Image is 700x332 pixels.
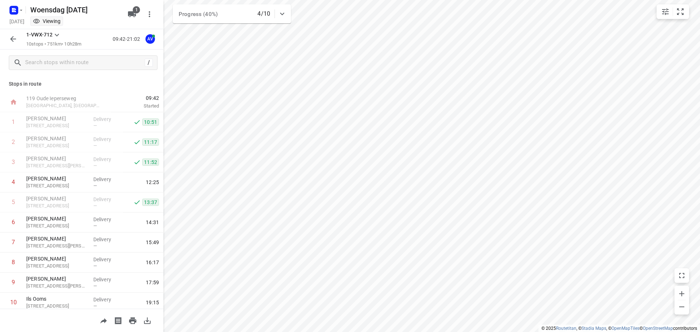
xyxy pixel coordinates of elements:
[146,299,159,306] span: 19:15
[26,182,87,190] p: 48 Rue de la Logette, Sambreville
[133,159,141,166] svg: Done
[93,303,97,309] span: —
[12,199,15,206] div: 5
[93,176,120,183] p: Delivery
[93,183,97,188] span: —
[26,262,87,270] p: [STREET_ADDRESS]
[93,263,97,269] span: —
[12,219,15,226] div: 6
[142,159,159,166] span: 11:52
[125,7,139,22] button: 1
[142,199,159,206] span: 13:37
[26,235,87,242] p: [PERSON_NAME]
[26,175,87,182] p: [PERSON_NAME]
[26,162,87,169] p: 32 Rue Oscar Carlier, Fontaine-l'Évêque
[26,41,81,48] p: 10 stops • 751km • 10h28m
[257,9,270,18] p: 4/10
[611,326,639,331] a: OpenMapTiles
[26,295,87,302] p: Ils Ooms
[673,4,688,19] button: Fit zoom
[582,326,606,331] a: Stadia Maps
[111,102,159,110] p: Started
[12,279,15,286] div: 9
[93,116,120,123] p: Delivery
[93,123,97,128] span: —
[93,136,120,143] p: Delivery
[26,135,87,142] p: [PERSON_NAME]
[179,11,218,17] span: Progress (40%)
[93,223,97,229] span: —
[12,259,15,266] div: 8
[146,259,159,266] span: 16:17
[93,276,120,283] p: Delivery
[125,317,140,324] span: Print route
[26,155,87,162] p: [PERSON_NAME]
[142,118,159,126] span: 10:51
[133,6,140,13] span: 1
[33,17,61,25] div: You are currently in view mode. To make any changes, go to edit project.
[9,80,155,88] p: Stops in route
[93,203,97,208] span: —
[93,236,120,243] p: Delivery
[26,302,87,310] p: 22 Rue de Sart Risbart, Chaumont-Gistoux
[10,299,17,306] div: 10
[26,122,87,129] p: [STREET_ADDRESS]
[26,95,102,102] p: 119 Oude Ieperseweg
[93,243,97,249] span: —
[26,31,52,39] p: 1-VWX-712
[26,255,87,262] p: [PERSON_NAME]
[113,35,143,43] p: 09:42-21:02
[146,239,159,246] span: 15:49
[26,282,87,290] p: 134 Route de Henri-Chapelle, Dison
[93,143,97,148] span: —
[93,296,120,303] p: Delivery
[657,4,689,19] div: small contained button group
[111,317,125,324] span: Print shipping labels
[12,179,15,185] div: 4
[26,242,87,250] p: [STREET_ADDRESS][PERSON_NAME]
[173,4,291,23] div: Progress (40%)4/10
[643,326,673,331] a: OpenStreetMap
[93,196,120,203] p: Delivery
[143,35,157,42] span: Assigned to Axel Verzele
[96,317,111,324] span: Share route
[93,163,97,168] span: —
[12,138,15,145] div: 2
[145,59,153,67] div: /
[26,275,87,282] p: [PERSON_NAME]
[12,118,15,125] div: 1
[133,199,141,206] svg: Done
[26,115,87,122] p: [PERSON_NAME]
[140,317,155,324] span: Download route
[111,94,159,102] span: 09:42
[146,179,159,186] span: 12:25
[146,219,159,226] span: 14:31
[26,202,87,210] p: 41 Rue des Fossés Fleuris, Namur
[12,239,15,246] div: 7
[556,326,576,331] a: Routetitan
[12,159,15,165] div: 3
[25,57,145,69] input: Search stops within route
[142,138,159,146] span: 11:17
[26,215,87,222] p: [PERSON_NAME]
[93,283,97,289] span: —
[26,195,87,202] p: [PERSON_NAME]
[541,326,697,331] li: © 2025 , © , © © contributors
[93,156,120,163] p: Delivery
[146,279,159,286] span: 17:59
[93,216,120,223] p: Delivery
[26,142,87,149] p: [STREET_ADDRESS]
[26,222,87,230] p: 5 Route de l'Ordenne, Daverdisse
[133,118,141,126] svg: Done
[133,138,141,146] svg: Done
[93,256,120,263] p: Delivery
[26,102,102,109] p: [GEOGRAPHIC_DATA], [GEOGRAPHIC_DATA]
